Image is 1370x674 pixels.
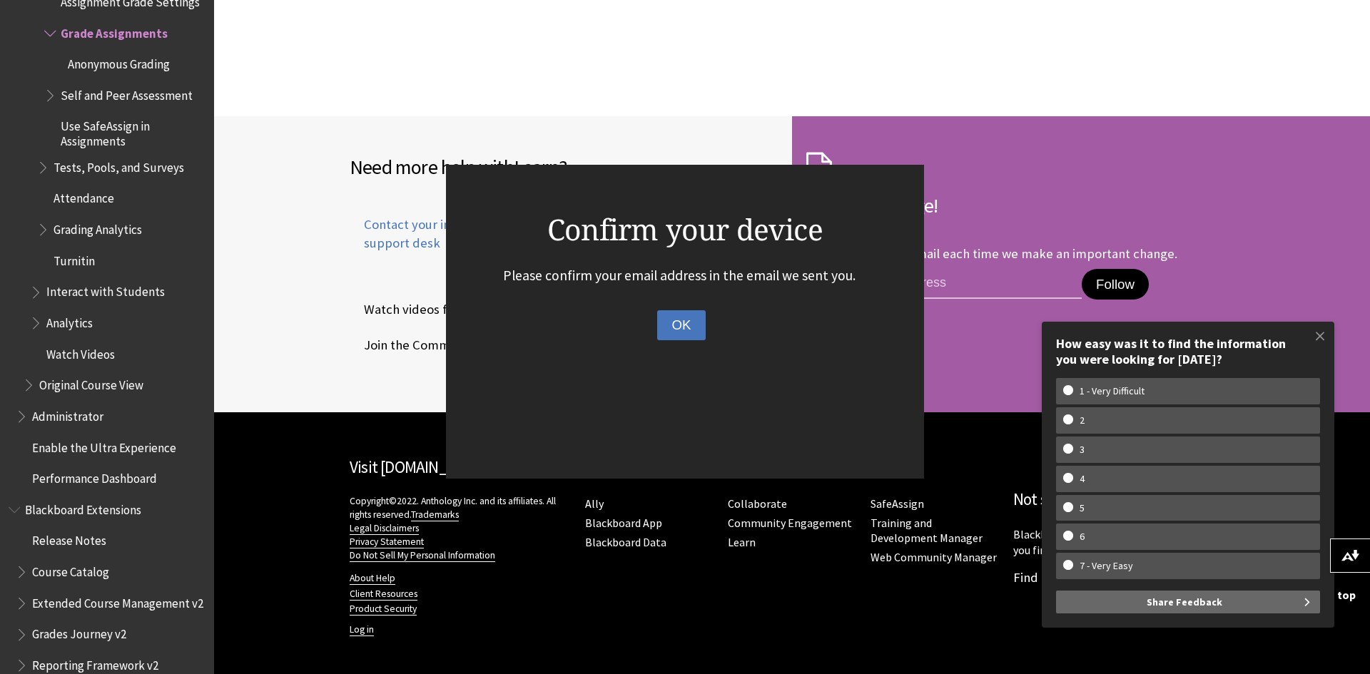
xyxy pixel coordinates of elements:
span: Self and Peer Assessment [61,83,193,103]
span: Enable the Ultra Experience [32,436,176,455]
a: Privacy Policy [806,307,1230,317]
span: Use SafeAssign in Assignments [61,115,204,148]
p: Copyright©2022. Anthology Inc. and its affiliates. All rights reserved. [350,494,571,562]
a: Watch videos for instructors [350,299,527,320]
span: Turnitin [54,249,95,268]
span: Performance Dashboard [32,466,157,486]
input: email address [806,269,1082,299]
w-span: 6 [1063,531,1101,543]
div: How easy was it to find the information you were looking for [DATE]? [1056,336,1320,367]
a: Find My Product [1013,569,1107,586]
a: Join the Community [350,335,482,356]
h2: Not sure which product? [1013,487,1234,512]
h2: Follow this page! [806,190,1234,220]
a: SafeAssign [871,496,924,511]
span: Blackboard Extensions [25,498,141,517]
a: Community Engagement [728,516,852,531]
a: Trademarks [411,509,459,521]
span: Share Feedback [1147,591,1222,613]
span: Interact with Students [46,280,165,300]
img: Subscription Icon [806,152,832,188]
a: Log in [350,623,374,636]
a: Collaborate [728,496,787,511]
a: Contact your institution's support desk [350,215,512,270]
w-span: 3 [1063,444,1101,456]
span: Attendance [54,187,114,206]
span: Watch Videos [46,342,115,362]
span: Join the Community [350,335,479,356]
p: Please confirm your email address in the email we sent you. [503,265,867,286]
span: Reporting Framework v2 [32,653,158,673]
span: Watch videos for instructors [350,299,524,320]
a: About Help [350,572,395,585]
button: Follow [1082,269,1149,300]
span: Contact your institution's support desk [350,215,512,252]
a: Web Community Manager [871,550,997,565]
w-span: 4 [1063,473,1101,485]
span: Course Catalog [32,560,109,579]
h2: Confirm your device [503,208,867,251]
a: Client Resources [350,588,417,601]
h2: Need more help with ? [350,152,778,182]
span: Learn [514,154,559,180]
span: Grading Analytics [54,218,142,237]
a: Visit [DOMAIN_NAME] [350,456,490,477]
p: Blackboard has many products. Let us help you find what you need. [1013,526,1234,558]
a: Learn [728,535,756,550]
span: Grade Assignments [61,21,168,41]
w-span: 5 [1063,502,1101,514]
w-span: 7 - Very Easy [1063,560,1150,572]
a: Blackboard Data [585,535,666,550]
span: Original Course View [39,373,143,392]
p: We'll send you an email each time we make an important change. [806,245,1177,262]
a: Product Security [350,603,417,616]
span: Anonymous Grading [68,52,170,71]
w-span: 2 [1063,414,1101,427]
a: Do Not Sell My Personal Information [350,549,495,562]
span: Grades Journey v2 [32,623,126,642]
span: Extended Course Management v2 [32,591,203,611]
span: Release Notes [32,529,106,548]
button: Share Feedback [1056,591,1320,613]
a: Privacy Statement [350,536,424,548]
span: Analytics [46,311,93,330]
a: Training and Development Manager [871,516,983,546]
a: Blackboard App [585,516,662,531]
a: Ally [585,496,604,511]
button: OK [657,310,705,340]
w-span: 1 - Very Difficult [1063,385,1161,397]
a: Legal Disclaimers [350,522,419,535]
span: Administrator [32,404,103,424]
span: Tests, Pools, and Surveys [54,155,184,175]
